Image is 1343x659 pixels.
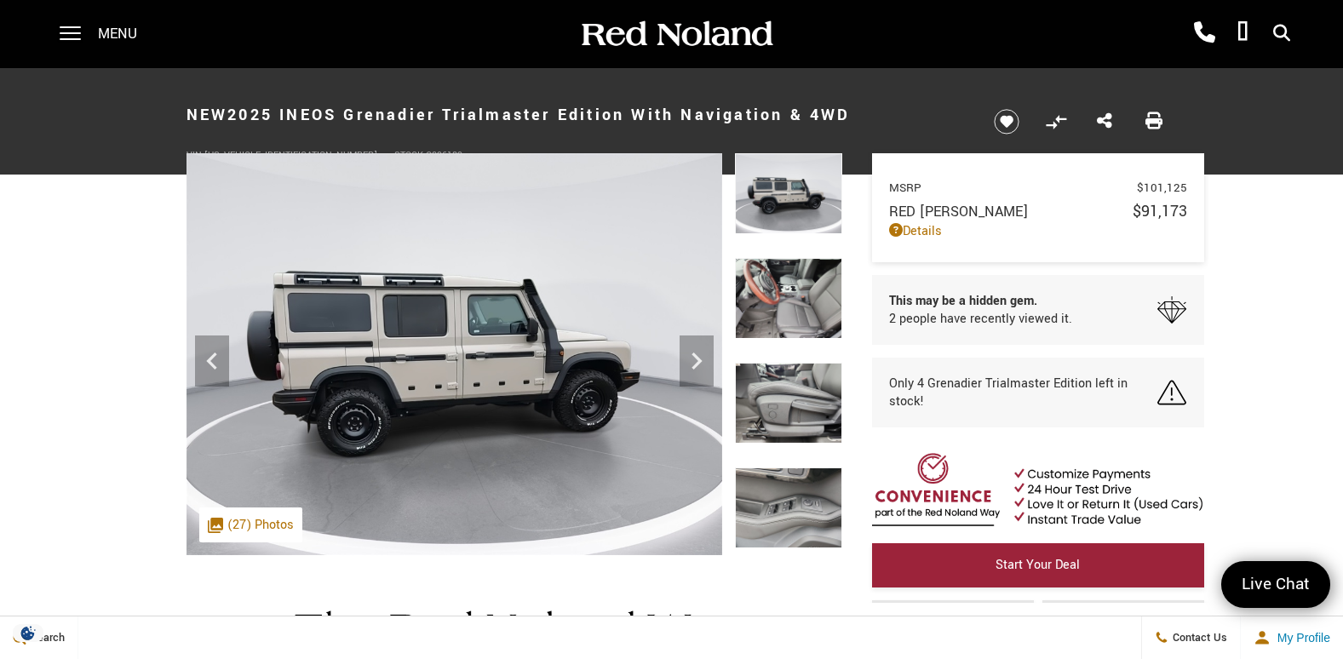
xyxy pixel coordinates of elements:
span: G026189 [426,149,462,162]
span: $91,173 [1133,200,1187,222]
img: New 2025 INEOS Trialmaster Edition image 12 [735,467,842,548]
button: Compare Vehicle [1043,109,1069,135]
img: New 2025 INEOS Trialmaster Edition image 9 [187,153,722,555]
span: Contact Us [1168,630,1227,645]
span: Red [PERSON_NAME] [889,202,1133,221]
div: Next [680,335,714,387]
a: Share this New 2025 INEOS Grenadier Trialmaster Edition With Navigation & 4WD [1097,111,1112,133]
a: Live Chat [1221,561,1330,608]
img: New 2025 INEOS Trialmaster Edition image 10 [722,153,1258,555]
span: 2 people have recently viewed it. [889,310,1072,328]
section: Click to Open Cookie Consent Modal [9,624,48,642]
div: (27) Photos [199,507,302,542]
span: MSRP [889,180,1137,196]
span: Only 4 Grenadier Trialmaster Edition left in stock! [889,375,1158,410]
div: Previous [195,335,229,387]
span: [US_VEHICLE_IDENTIFICATION_NUMBER] [204,149,377,162]
strong: New [187,104,228,126]
span: Stock: [394,149,426,162]
button: Open user profile menu [1241,616,1343,659]
span: This may be a hidden gem. [889,292,1072,310]
span: My Profile [1271,631,1330,645]
a: MSRP $101,125 [889,180,1187,196]
img: New 2025 INEOS Trialmaster Edition image 11 [735,363,842,444]
span: Live Chat [1233,573,1318,596]
span: Start Your Deal [996,556,1080,574]
span: VIN: [187,149,204,162]
img: New 2025 INEOS Trialmaster Edition image 9 [735,153,842,234]
img: Opt-Out Icon [9,624,48,642]
a: Schedule Test Drive [1042,600,1204,645]
h1: 2025 INEOS Grenadier Trialmaster Edition With Navigation & 4WD [187,81,966,149]
button: Save vehicle [988,108,1025,135]
img: New 2025 INEOS Trialmaster Edition image 10 [735,258,842,339]
a: Red [PERSON_NAME] $91,173 [889,200,1187,222]
img: Red Noland Auto Group [578,20,774,49]
a: Trade Value [872,600,1034,645]
a: Print this New 2025 INEOS Grenadier Trialmaster Edition With Navigation & 4WD [1145,111,1162,133]
span: $101,125 [1137,180,1187,196]
a: Details [889,222,1187,240]
a: Start Your Deal [872,543,1204,587]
